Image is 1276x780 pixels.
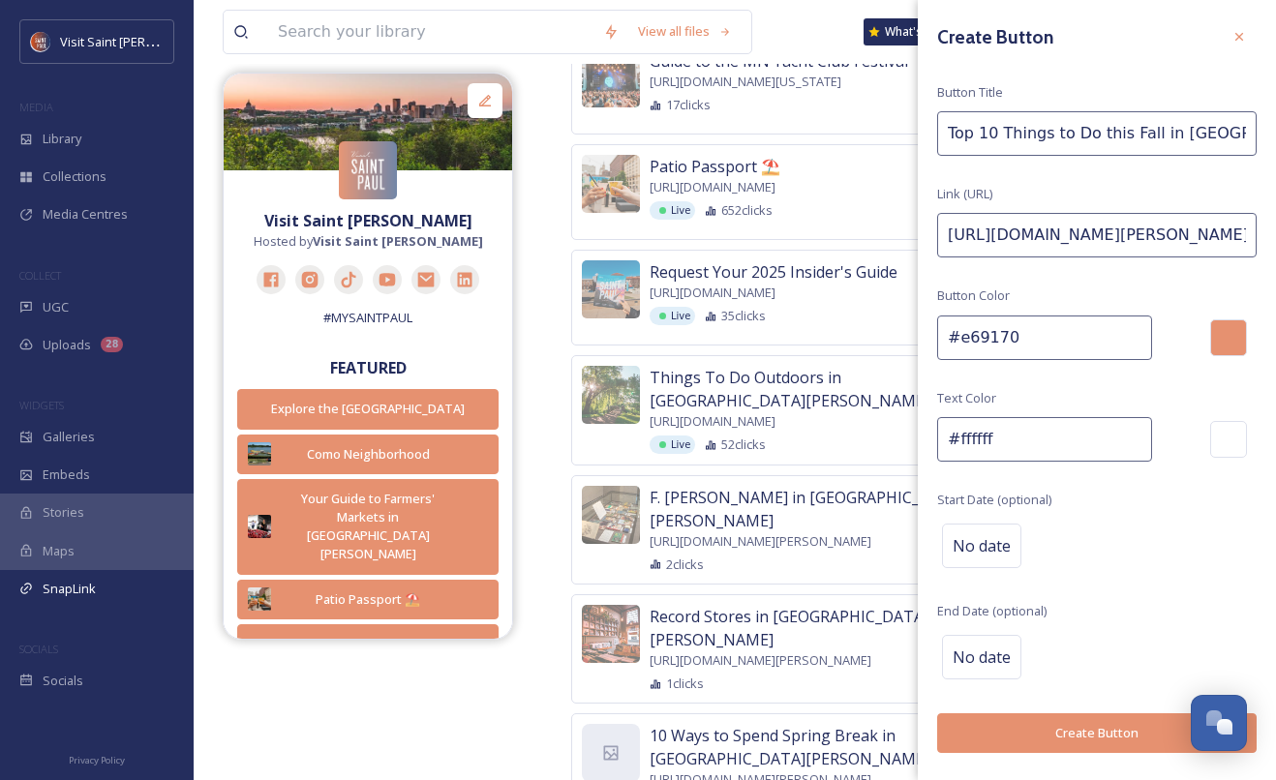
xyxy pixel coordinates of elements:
[937,713,1257,753] button: Create Button
[101,337,123,352] div: 28
[650,366,988,412] span: Things To Do Outdoors in [GEOGRAPHIC_DATA][PERSON_NAME]! 🌳
[937,213,1257,257] input: https://www.snapsea.io
[237,580,499,619] button: Patio Passport ⛱️
[628,13,742,50] a: View all files
[237,389,499,429] button: Explore the [GEOGRAPHIC_DATA]
[937,491,1051,509] span: Start Date (optional)
[1191,695,1247,751] button: Open Chat
[582,486,640,544] img: d40a31f8-db40-4e93-912e-a5de92f354ec.jpg
[650,178,775,196] span: [URL][DOMAIN_NAME]
[19,642,58,656] span: SOCIALS
[650,412,775,431] span: [URL][DOMAIN_NAME]
[864,18,960,45] a: What's New
[60,32,215,50] span: Visit Saint [PERSON_NAME]
[19,398,64,412] span: WIDGETS
[248,587,271,611] img: 197de305-6c1a-4bd5-81fd-e5057aba3b2f.jpg
[339,141,397,199] img: Visit%20Saint%20Paul%20Updated%20Profile%20Image.jpg
[582,605,640,663] img: 8849c557-7a29-46a8-84fa-5a5d941e894b.jpg
[937,23,1053,51] h3: Create Button
[937,111,1257,156] input: My Link
[43,542,75,560] span: Maps
[43,130,81,148] span: Library
[323,309,412,327] span: #MYSAINTPAUL
[650,155,780,178] span: Patio Passport ⛱️
[582,260,640,318] img: 0e0c972d-a97e-45a9-99f5-0870d02c40fa.jpg
[43,298,69,316] span: UGC
[937,83,1003,102] span: Button Title
[237,624,499,682] button: Request Your 2025 Insider's Guide
[666,675,704,693] span: 1 clicks
[264,210,472,231] strong: Visit Saint [PERSON_NAME]
[650,201,695,220] div: Live
[43,672,83,690] span: Socials
[69,754,125,766] span: Privacy Policy
[721,201,773,220] span: 652 clicks
[953,534,1011,557] span: No date
[281,490,455,564] div: Your Guide to Farmers' Markets in [GEOGRAPHIC_DATA][PERSON_NAME]
[937,602,1047,620] span: End Date (optional)
[582,49,640,107] img: 70114b61-823e-4b70-bfa7-3bfb034b3e1a.jpg
[650,724,988,770] span: 10 Ways to Spend Spring Break in [GEOGRAPHIC_DATA][PERSON_NAME]
[666,555,704,574] span: 2 clicks
[43,503,84,522] span: Stories
[19,268,61,283] span: COLLECT
[650,435,695,454] div: Live
[582,366,640,424] img: ee12f274-26c7-44f5-8e20-85dfca206bfb.jpg
[224,74,512,170] img: 6b6d4cf7-5fdc-4ac5-84b5-2028ac06c0a6.jpg
[937,185,992,203] span: Link (URL)
[313,232,483,250] strong: Visit Saint [PERSON_NAME]
[43,465,90,484] span: Embeds
[650,73,841,91] span: [URL][DOMAIN_NAME][US_STATE]
[237,435,499,474] button: Como Neighborhood
[650,284,775,302] span: [URL][DOMAIN_NAME]
[254,232,483,251] span: Hosted by
[582,155,640,213] img: 197de305-6c1a-4bd5-81fd-e5057aba3b2f.jpg
[650,651,871,670] span: [URL][DOMAIN_NAME][PERSON_NAME]
[666,96,711,114] span: 17 clicks
[650,260,897,284] span: Request Your 2025 Insider's Guide
[31,32,50,51] img: Visit%20Saint%20Paul%20Updated%20Profile%20Image.jpg
[937,389,996,407] span: Text Color
[937,286,1010,305] span: Button Color
[330,357,407,378] strong: FEATURED
[650,307,695,325] div: Live
[953,645,1011,669] span: No date
[721,435,766,454] span: 52 clicks
[721,307,766,325] span: 35 clicks
[281,445,455,464] div: Como Neighborhood
[268,11,593,53] input: Search your library
[43,580,96,598] span: SnapLink
[43,428,95,446] span: Galleries
[248,515,271,538] img: ef2b511d-3f81-4886-8674-1df0368f488a.jpg
[281,635,455,672] div: Request Your 2025 Insider's Guide
[19,100,53,114] span: MEDIA
[281,590,455,609] div: Patio Passport ⛱️
[43,167,106,186] span: Collections
[237,479,499,575] button: Your Guide to Farmers' Markets in [GEOGRAPHIC_DATA][PERSON_NAME]
[43,205,128,224] span: Media Centres
[650,605,988,651] span: Record Stores in [GEOGRAPHIC_DATA][PERSON_NAME]
[69,747,125,770] a: Privacy Policy
[650,532,871,551] span: [URL][DOMAIN_NAME][PERSON_NAME]
[248,400,488,418] div: Explore the [GEOGRAPHIC_DATA]
[248,442,271,465] img: 392a43c6-ff62-4105-a0e1-9f89d36a3ec8.jpg
[650,486,988,532] span: F. [PERSON_NAME] in [GEOGRAPHIC_DATA][PERSON_NAME]
[43,336,91,354] span: Uploads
